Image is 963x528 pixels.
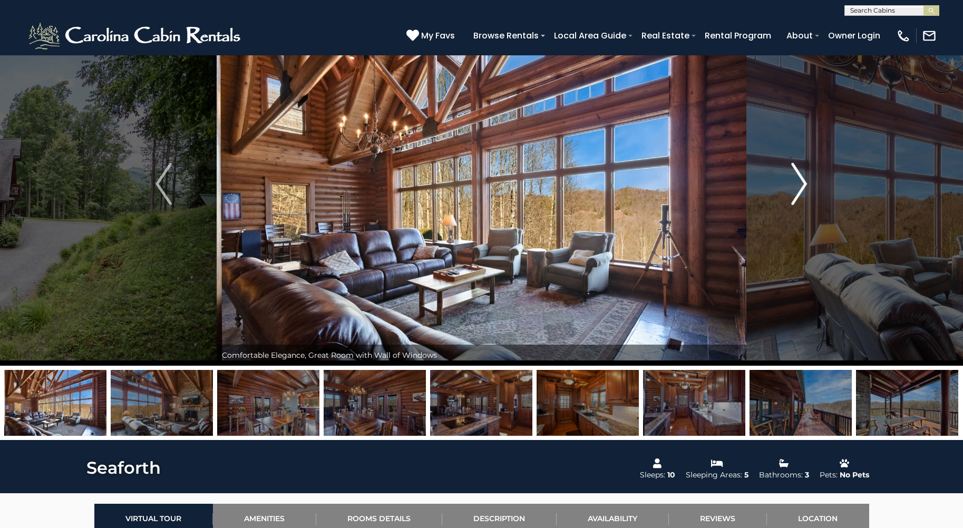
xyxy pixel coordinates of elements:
[791,163,807,205] img: arrow
[4,370,106,436] img: 165988569
[406,29,458,43] a: My Favs
[468,26,544,45] a: Browse Rentals
[746,2,852,366] button: Next
[922,28,937,43] img: mail-regular-white.png
[26,20,245,52] img: White-1-2.png
[896,28,911,43] img: phone-regular-white.png
[549,26,631,45] a: Local Area Guide
[111,2,217,366] button: Previous
[217,345,746,366] div: Comfortable Elegance, Great Room with Wall of Windows
[537,370,639,436] img: 163272461
[636,26,695,45] a: Real Estate
[750,370,852,436] img: 165988600
[699,26,776,45] a: Rental Program
[155,163,171,205] img: arrow
[111,370,213,436] img: 165988568
[823,26,886,45] a: Owner Login
[324,370,426,436] img: 165988578
[781,26,818,45] a: About
[421,29,455,42] span: My Favs
[430,370,532,436] img: 165988577
[856,370,958,436] img: 165988601
[643,370,745,436] img: 165988576
[217,370,319,436] img: 165988579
